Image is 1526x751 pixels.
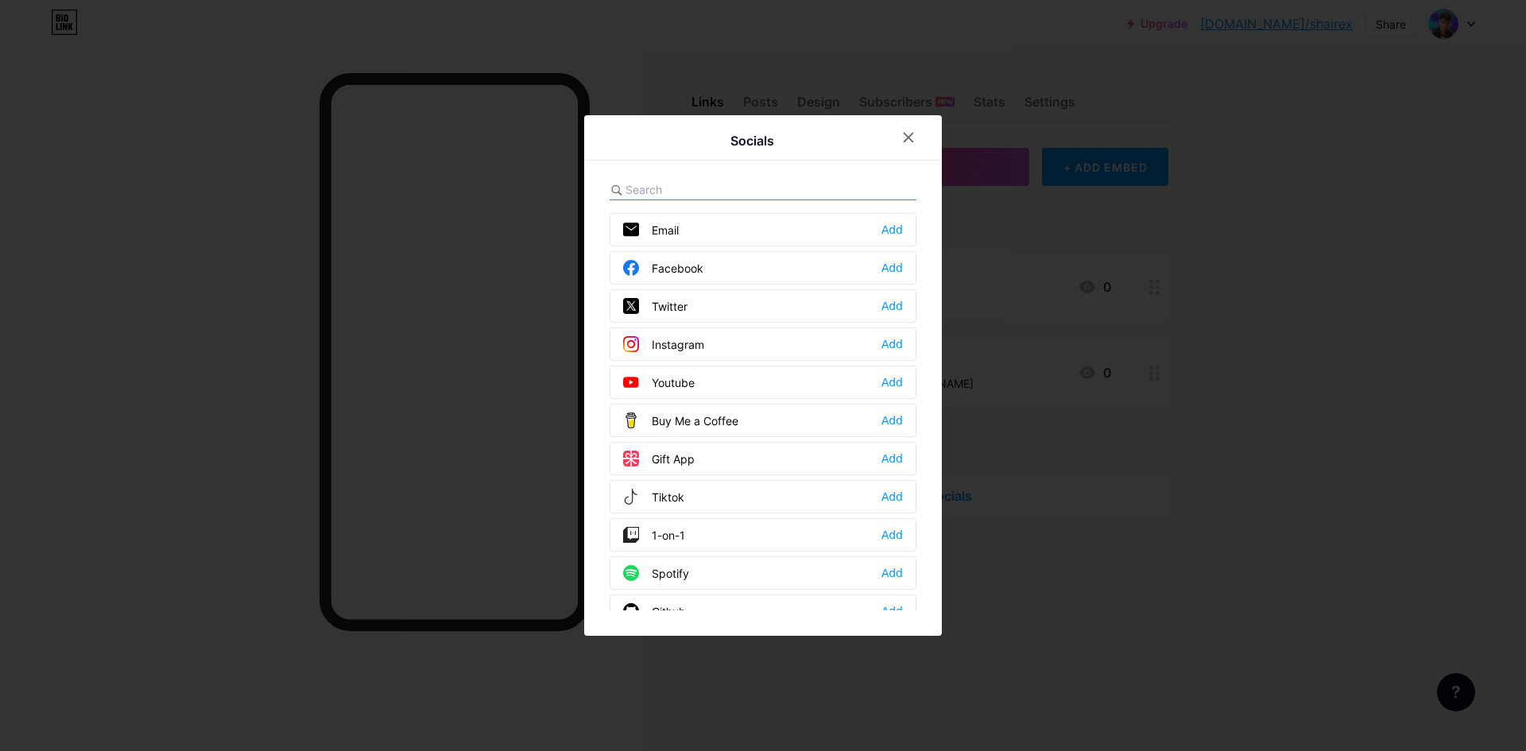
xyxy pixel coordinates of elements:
div: Add [881,451,903,466]
div: Add [881,565,903,581]
div: Add [881,527,903,543]
div: Add [881,374,903,390]
div: Add [881,260,903,276]
div: Facebook [623,260,703,276]
div: Gift App [623,451,695,466]
div: Add [881,412,903,428]
div: 1-on-1 [623,527,685,543]
div: Buy Me a Coffee [623,412,738,428]
div: Add [881,222,903,238]
div: Add [881,489,903,505]
div: Twitter [623,298,687,314]
div: Tiktok [623,489,684,505]
div: Add [881,603,903,619]
input: Search [626,181,801,198]
div: Spotify [623,565,689,581]
div: Instagram [623,336,704,352]
div: Github [623,603,686,619]
div: Add [881,336,903,352]
div: Email [623,222,679,238]
div: Youtube [623,374,695,390]
div: Socials [730,131,774,150]
div: Add [881,298,903,314]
